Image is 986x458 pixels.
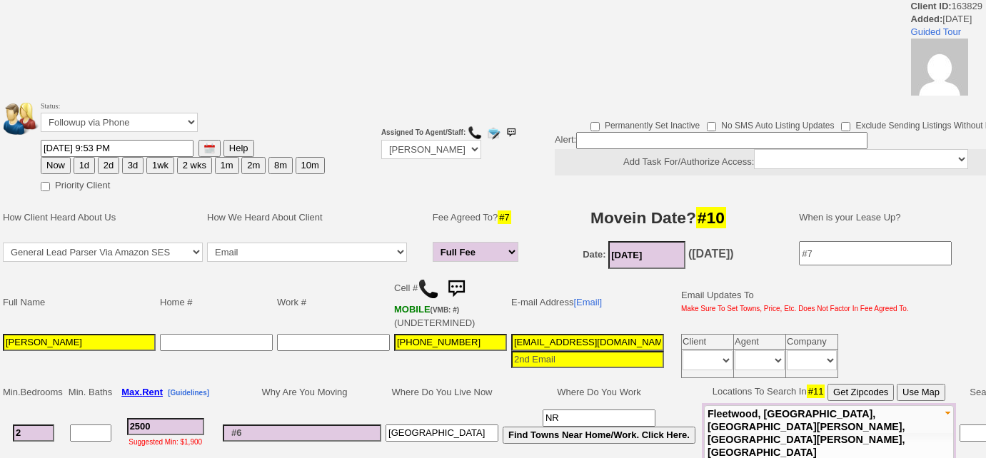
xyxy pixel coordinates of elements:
b: Added: [911,14,943,24]
td: How We Heard About Client [205,196,423,239]
span: Bedrooms [21,387,63,397]
td: Full Name [1,273,158,332]
td: Company [786,335,838,350]
button: 10m [296,157,325,174]
button: 2m [241,157,266,174]
td: Where Do You Live Now [383,382,500,403]
button: Help [223,140,254,157]
img: people.png [4,103,46,135]
button: 1wk [146,157,174,174]
input: No SMS Auto Listing Updates [707,122,716,131]
span: #11 [807,385,825,398]
button: 2d [98,157,119,174]
b: ([DATE]) [688,248,734,260]
img: compose_email.png [486,126,500,140]
font: Status: [41,102,198,128]
span: #10 [696,207,726,228]
td: Work # [275,273,392,332]
input: 2nd Email [511,351,664,368]
b: Max. [121,387,163,397]
input: #9 [543,409,655,427]
input: Permanently Set Inactive [590,122,600,131]
button: 1m [215,157,239,174]
a: Guided Tour [911,26,962,37]
td: E-mail Address [509,273,666,332]
input: #8 [386,424,498,442]
td: Fee Agreed To? [431,196,525,239]
input: #7 [799,241,952,265]
span: #7 [498,210,510,224]
label: No SMS Auto Listing Updates [707,116,834,132]
font: (VMB: #) [431,306,460,314]
input: 1st Email - Question #0 [511,334,664,351]
font: Suggested Min: $1,900 [129,438,202,446]
input: #1 [13,424,54,442]
input: Exclude Sending Listings Without Pics [841,122,850,131]
td: Email Updates To [670,273,911,332]
b: AT&T Wireless [394,304,459,315]
b: Assigned To Agent/Staff: [381,128,466,136]
label: Permanently Set Inactive [590,116,700,132]
button: 8m [268,157,293,174]
td: Min. Baths [66,382,114,403]
button: 3d [122,157,144,174]
button: Find Towns Near Home/Work. Click Here. [503,427,695,444]
font: MOBILE [394,304,431,315]
td: Client [682,335,734,350]
img: sms.png [442,275,471,303]
td: Min. [1,382,66,403]
img: 5f795d77a6b7ce8a8eda71f02d8e121e [911,39,968,96]
img: call.png [418,278,439,300]
span: Fleetwood, [GEOGRAPHIC_DATA], [GEOGRAPHIC_DATA][PERSON_NAME], [GEOGRAPHIC_DATA][PERSON_NAME], [GE... [708,408,905,458]
b: Client ID: [911,1,952,11]
font: Make Sure To Set Towns, Price, Etc. Does Not Factor In Fee Agreed To. [681,305,909,312]
img: sms.png [504,126,518,140]
td: Why Are You Moving [221,382,383,403]
td: Where Do You Work [500,382,698,403]
h3: Movein Date? [534,205,783,230]
td: Cell # (UNDETERMINED) [392,273,509,332]
button: 1d [74,157,95,174]
input: #6 [223,424,381,442]
a: [Email] [573,297,602,307]
span: Rent [142,387,163,397]
img: [calendar icon] [204,143,215,154]
td: Agent [734,335,786,350]
b: [Guidelines] [168,389,209,397]
a: [Guidelines] [168,387,209,397]
button: Use Map [897,384,945,401]
button: Now [41,157,71,174]
label: Priority Client [41,175,110,192]
td: Home # [158,273,275,332]
td: How Client Heard About Us [1,196,205,239]
button: 2 wks [177,157,212,174]
input: Priority Client [41,182,50,191]
nobr: Locations To Search In [713,386,945,397]
b: Date: [583,249,606,260]
input: #3 [127,418,204,435]
img: call.png [468,126,482,140]
button: Get Zipcodes [827,384,894,401]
